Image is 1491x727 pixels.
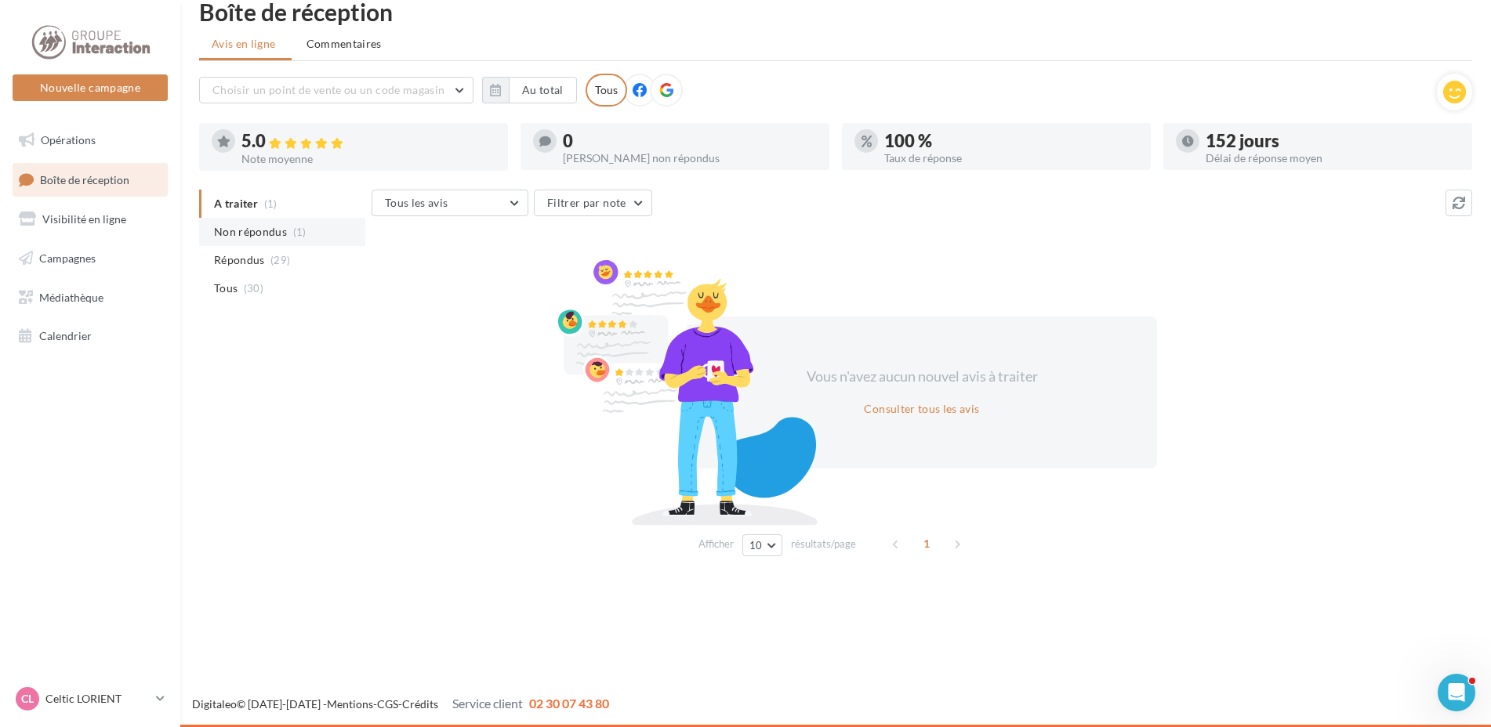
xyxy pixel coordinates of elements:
span: Choisir un point de vente ou un code magasin [212,83,444,96]
span: Opérations [41,133,96,146]
span: (29) [270,254,290,266]
span: Répondus [214,252,265,268]
button: Nouvelle campagne [13,74,168,101]
span: 10 [749,539,763,552]
button: Au total [509,77,577,103]
button: Choisir un point de vente ou un code magasin [199,77,473,103]
span: Service client [452,696,523,711]
button: Au total [482,77,577,103]
div: 100 % [884,132,1138,150]
div: [PERSON_NAME] non répondus [563,153,817,164]
span: Médiathèque [39,290,103,303]
span: Tous [214,280,238,296]
span: Non répondus [214,224,287,240]
a: Opérations [9,124,171,157]
a: Visibilité en ligne [9,203,171,236]
div: Note moyenne [241,154,495,165]
span: 1 [914,531,939,556]
span: Afficher [698,537,734,552]
span: (1) [293,226,307,238]
span: Campagnes [39,251,96,265]
a: Crédits [402,697,438,711]
a: Médiathèque [9,281,171,314]
a: Mentions [327,697,373,711]
a: Digitaleo [192,697,237,711]
button: Tous les avis [372,190,528,216]
div: 5.0 [241,132,495,150]
div: 0 [563,132,817,150]
a: Calendrier [9,320,171,353]
div: 152 jours [1206,132,1460,150]
button: Consulter tous les avis [858,400,985,418]
div: Taux de réponse [884,153,1138,164]
button: 10 [742,534,782,556]
a: CL Celtic LORIENT [13,684,168,714]
span: (30) [244,282,263,295]
div: Tous [586,74,627,107]
div: Délai de réponse moyen [1206,153,1460,164]
span: 02 30 07 43 80 [529,696,609,711]
a: Campagnes [9,242,171,275]
span: Commentaires [307,36,382,52]
a: CGS [377,697,398,711]
span: © [DATE]-[DATE] - - - [192,697,609,711]
a: Boîte de réception [9,163,171,197]
iframe: Intercom live chat [1438,674,1475,711]
p: Celtic LORIENT [45,691,150,707]
span: résultats/page [791,537,856,552]
span: Calendrier [39,329,92,342]
div: Vous n'avez aucun nouvel avis à traiter [787,367,1057,387]
span: Tous les avis [385,196,448,209]
span: Visibilité en ligne [42,212,126,226]
span: Boîte de réception [40,172,129,186]
button: Filtrer par note [534,190,652,216]
span: CL [21,691,34,707]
